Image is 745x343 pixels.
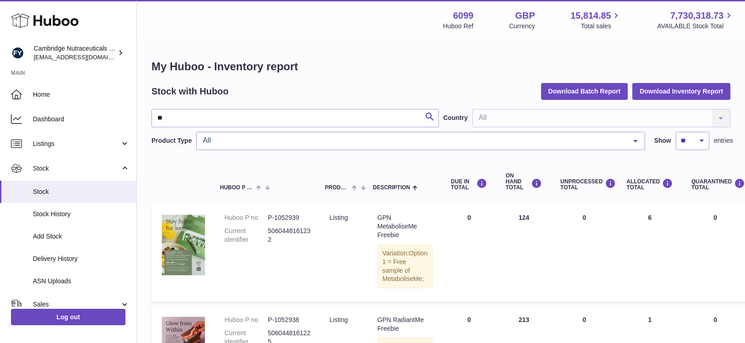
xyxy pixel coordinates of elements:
[570,10,621,31] a: 15,814.85 Total sales
[34,44,116,62] div: Cambridge Nutraceuticals Ltd
[33,187,130,196] span: Stock
[33,164,120,173] span: Stock
[33,232,130,241] span: Add Stock
[268,213,311,222] dd: P-1052939
[33,300,120,309] span: Sales
[451,178,487,191] div: DUE IN TOTAL
[496,204,551,302] td: 124
[560,178,608,191] div: UNPROCESSED Total
[714,214,717,221] span: 0
[515,10,535,22] strong: GBP
[33,115,130,124] span: Dashboard
[34,53,134,61] span: [EMAIL_ADDRESS][DOMAIN_NAME]
[373,185,410,191] span: Description
[442,204,496,302] td: 0
[151,136,192,145] label: Product Type
[224,316,268,324] dt: Huboo P no
[670,10,724,22] span: 7,730,318.73
[33,277,130,286] span: ASN Uploads
[33,90,130,99] span: Home
[325,185,349,191] span: Product Type
[151,59,730,74] h1: My Huboo - Inventory report
[443,22,474,31] div: Huboo Ref
[161,213,206,276] img: product image
[151,85,229,98] h2: Stock with Huboo
[11,46,25,60] img: huboo@camnutra.com
[626,178,673,191] div: ALLOCATED Total
[224,227,268,244] dt: Current identifier
[200,136,626,145] span: All
[33,255,130,263] span: Delivery History
[453,10,474,22] strong: 6099
[377,316,432,333] div: GPN RadiantMe Freebie
[541,83,628,99] button: Download Batch Report
[377,244,432,289] div: Variation:
[657,22,734,31] span: AVAILABLE Stock Total
[220,185,254,191] span: Huboo P no
[505,173,542,191] div: ON HAND Total
[33,210,130,218] span: Stock History
[11,309,125,325] a: Log out
[224,213,268,222] dt: Huboo P no
[443,114,468,122] label: Country
[714,316,717,323] span: 0
[377,213,432,239] div: GPN MetaboliseMe Freebie
[329,214,348,221] span: listing
[691,178,739,191] div: QUARANTINED Total
[268,227,311,244] dd: 5060448161232
[581,22,621,31] span: Total sales
[33,140,120,148] span: Listings
[570,10,611,22] span: 15,814.85
[714,136,733,145] span: entries
[268,316,311,324] dd: P-1052938
[632,83,730,99] button: Download Inventory Report
[617,204,682,302] td: 6
[329,316,348,323] span: listing
[551,204,617,302] td: 0
[657,10,734,31] a: 7,730,318.73 AVAILABLE Stock Total
[509,22,535,31] div: Currency
[654,136,671,145] label: Show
